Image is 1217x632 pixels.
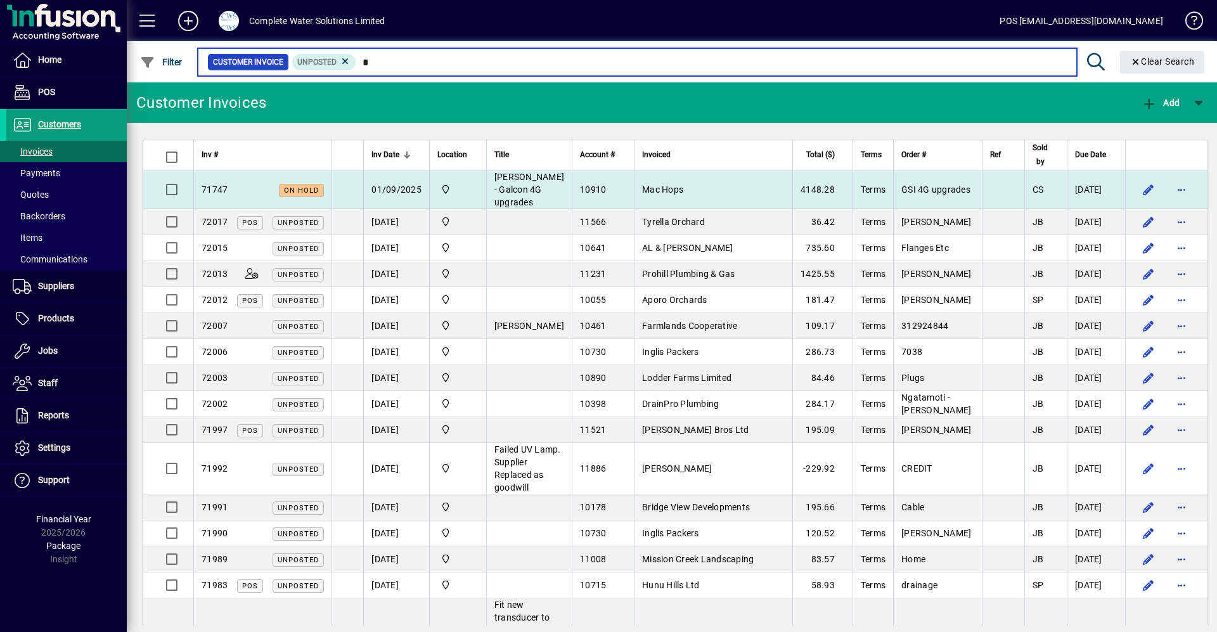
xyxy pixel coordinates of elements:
[580,295,606,305] span: 10055
[437,461,479,475] span: Motueka
[202,554,228,564] span: 71989
[861,425,885,435] span: Terms
[437,526,479,540] span: Motueka
[278,504,319,512] span: Unposted
[642,463,712,474] span: [PERSON_NAME]
[363,391,429,417] td: [DATE]
[38,313,74,323] span: Products
[6,205,127,227] a: Backorders
[6,368,127,399] a: Staff
[278,530,319,538] span: Unposted
[1033,269,1044,279] span: JB
[6,44,127,76] a: Home
[1138,342,1159,362] button: Edit
[1171,368,1192,388] button: More options
[901,184,970,195] span: GSI 4G upgrades
[202,269,228,279] span: 72013
[494,148,564,162] div: Title
[249,11,385,31] div: Complete Water Solutions Limited
[1067,520,1125,546] td: [DATE]
[792,572,853,598] td: 58.93
[278,323,319,331] span: Unposted
[136,93,266,113] div: Customer Invoices
[437,500,479,514] span: Motueka
[580,373,606,383] span: 10890
[6,465,127,496] a: Support
[642,321,737,331] span: Farmlands Cooperative
[806,148,835,162] span: Total ($)
[1142,98,1180,108] span: Add
[1067,391,1125,417] td: [DATE]
[642,295,707,305] span: Aporo Orchards
[38,442,70,453] span: Settings
[1033,321,1044,331] span: JB
[202,373,228,383] span: 72003
[792,417,853,443] td: 195.09
[1067,313,1125,339] td: [DATE]
[202,148,218,162] span: Inv #
[580,148,626,162] div: Account #
[202,502,228,512] span: 71991
[901,580,937,590] span: drainage
[901,148,926,162] span: Order #
[278,375,319,383] span: Unposted
[642,502,750,512] span: Bridge View Developments
[861,148,882,162] span: Terms
[1130,56,1195,67] span: Clear Search
[861,554,885,564] span: Terms
[6,227,127,248] a: Items
[1067,546,1125,572] td: [DATE]
[6,141,127,162] a: Invoices
[242,297,258,305] span: POS
[901,425,971,435] span: [PERSON_NAME]
[1033,184,1044,195] span: CS
[901,148,974,162] div: Order #
[792,287,853,313] td: 181.47
[580,321,606,331] span: 10461
[642,148,671,162] span: Invoiced
[6,400,127,432] a: Reports
[202,148,324,162] div: Inv #
[1171,316,1192,336] button: More options
[901,347,922,357] span: 7038
[278,427,319,435] span: Unposted
[1171,549,1192,569] button: More options
[1171,523,1192,543] button: More options
[437,148,479,162] div: Location
[580,502,606,512] span: 10178
[1033,217,1044,227] span: JB
[1033,243,1044,253] span: JB
[1138,575,1159,595] button: Edit
[363,520,429,546] td: [DATE]
[1033,502,1044,512] span: JB
[6,77,127,108] a: POS
[901,321,948,331] span: 312924844
[1067,365,1125,391] td: [DATE]
[36,514,91,524] span: Financial Year
[990,148,1017,162] div: Ref
[1138,212,1159,232] button: Edit
[792,520,853,546] td: 120.52
[861,502,885,512] span: Terms
[642,184,683,195] span: Mac Hops
[1067,209,1125,235] td: [DATE]
[209,10,249,32] button: Profile
[292,54,356,70] mat-chip: Customer Invoice Status: Unposted
[363,235,429,261] td: [DATE]
[1171,394,1192,414] button: More options
[363,339,429,365] td: [DATE]
[861,295,885,305] span: Terms
[168,10,209,32] button: Add
[580,463,606,474] span: 11886
[202,217,228,227] span: 72017
[642,148,785,162] div: Invoiced
[901,243,949,253] span: Flanges Etc
[278,401,319,409] span: Unposted
[437,148,467,162] span: Location
[1033,528,1044,538] span: JB
[642,399,719,409] span: DrainPro Plumbing
[1067,339,1125,365] td: [DATE]
[13,146,53,157] span: Invoices
[437,241,479,255] span: Motueka
[1171,238,1192,258] button: More options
